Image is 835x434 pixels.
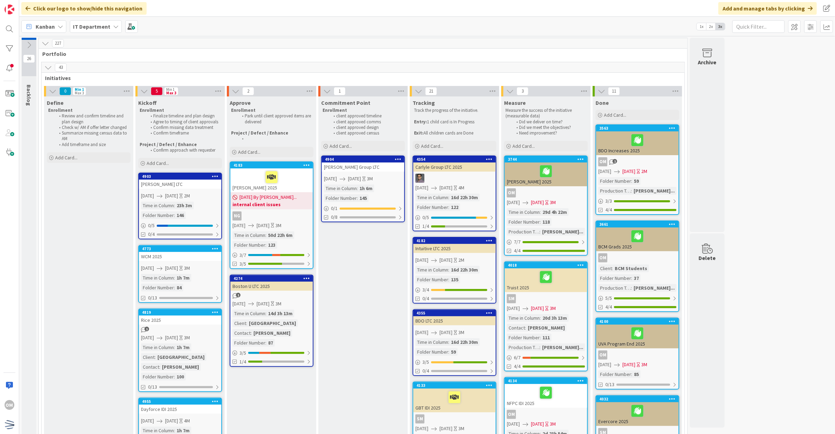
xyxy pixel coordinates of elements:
span: [DATE] [232,300,245,308]
b: IT Department [73,23,110,30]
span: : [448,194,449,201]
div: OM [598,350,607,360]
div: 4134NFPC IDI 2025 [505,378,587,408]
span: [DATE] By [PERSON_NAME]... [239,194,297,201]
span: [DATE] [439,329,452,336]
div: Folder Number [324,194,357,202]
span: [DATE] [257,300,269,308]
span: [DATE] [415,256,428,264]
span: [DATE] [598,361,611,368]
div: 4032Evercore 2025 [596,396,679,426]
div: OM [596,350,679,360]
div: Time in Column [232,310,265,317]
div: 4819 [142,310,221,315]
div: SM [507,294,516,303]
span: [DATE] [257,222,269,229]
div: Time in Column [141,202,174,209]
div: CS [413,174,496,183]
div: 37 [632,274,641,282]
div: 3563BDO Increases 2025 [596,125,679,155]
div: 4773 [142,246,221,251]
div: Time in Column [507,208,540,216]
div: Time in Column [415,266,448,274]
div: 3M [275,222,281,229]
span: [DATE] [324,175,337,182]
div: 3661BCM Grads 2025 [596,221,679,251]
span: : [265,231,266,239]
span: [DATE] [439,184,452,191]
div: Production Team Contact [598,187,631,195]
div: Evercore 2025 [596,402,679,426]
div: 4032 [596,396,679,402]
div: 3M [184,334,190,341]
div: 4819 [139,309,221,316]
a: 4819Rice 2025[DATE][DATE]3MTime in Column:1h 7mClient:[GEOGRAPHIC_DATA]Contact:[PERSON_NAME]Folde... [138,309,222,392]
div: 4955 [142,399,221,404]
div: WCM 2025 [139,252,221,261]
div: Folder Number [598,370,631,378]
span: 3 / 5 [239,349,246,357]
div: 4904 [325,157,404,162]
div: 4183[PERSON_NAME] 2025 [230,162,313,192]
div: 4018 [508,263,587,268]
span: : [448,338,449,346]
span: 1/4 [239,358,246,366]
div: 0/5 [139,221,221,230]
span: : [631,370,632,378]
span: 3 / 7 [239,252,246,259]
div: 3/3 [596,197,679,205]
div: 4354 [413,156,496,162]
div: 2M [458,256,464,264]
div: 3744[PERSON_NAME] 2025 [505,156,587,186]
div: 4182Intuitive LTC 2025 [413,238,496,253]
div: [PERSON_NAME] [252,329,292,337]
a: 4354Carlyle Group LTC 2025CS[DATE][DATE]4MTime in Column:16d 22h 30mFolder Number:1220/51/4 [413,155,496,231]
span: [DATE] [415,184,428,191]
div: 4133 [416,383,496,388]
div: Truist 2025 [505,268,587,292]
div: 1h 7m [175,343,191,351]
div: 4100UVA Program End 2025 [596,318,679,348]
div: 122 [449,203,460,211]
a: 4018Truist 2025SM[DATE][DATE]3MTime in Column:20d 3h 13mContact:[PERSON_NAME]Folder Number:111Pro... [504,261,588,371]
span: [DATE] [507,199,520,206]
div: Production Team Contact [507,228,539,236]
div: [PERSON_NAME] [160,363,201,371]
img: CS [415,174,424,183]
div: Client [141,353,155,361]
span: : [159,363,160,371]
div: 3/5 [413,358,496,367]
div: 4955 [139,398,221,405]
span: 1 [145,327,149,331]
div: 3M [367,175,373,182]
div: Client [598,265,612,272]
div: Time in Column [415,338,448,346]
span: Add Card... [330,143,352,149]
div: 4355 [416,311,496,316]
div: 16d 22h 30m [449,194,480,201]
div: 4M [458,184,464,191]
div: 118 [541,218,552,226]
div: Folder Number [415,348,448,356]
div: Rice 2025 [139,316,221,325]
input: Quick Filter... [732,20,785,33]
span: [DATE] [507,305,520,312]
span: 0/13 [148,383,157,391]
div: 3/4 [413,285,496,294]
div: 4903 [139,173,221,180]
span: 0/4 [148,231,155,238]
div: 3661 [599,222,679,227]
div: GBT IDI 2025 [413,389,496,412]
a: 4903[PERSON_NAME] LTC[DATE][DATE]2MTime in Column:23h 3mFolder Number:1460/50/4 [138,173,222,239]
div: Folder Number [598,274,631,282]
div: 4134 [505,378,587,384]
span: Add Card... [238,149,260,155]
div: 4904[PERSON_NAME] Group LTC [322,156,404,172]
span: 3 / 3 [605,197,612,205]
span: [DATE] [439,256,452,264]
div: 135 [449,276,460,283]
div: 4955Dayforce IDI 2025 [139,398,221,414]
span: : [174,211,175,219]
span: Add Card... [512,143,535,149]
span: Add Card... [55,154,77,161]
